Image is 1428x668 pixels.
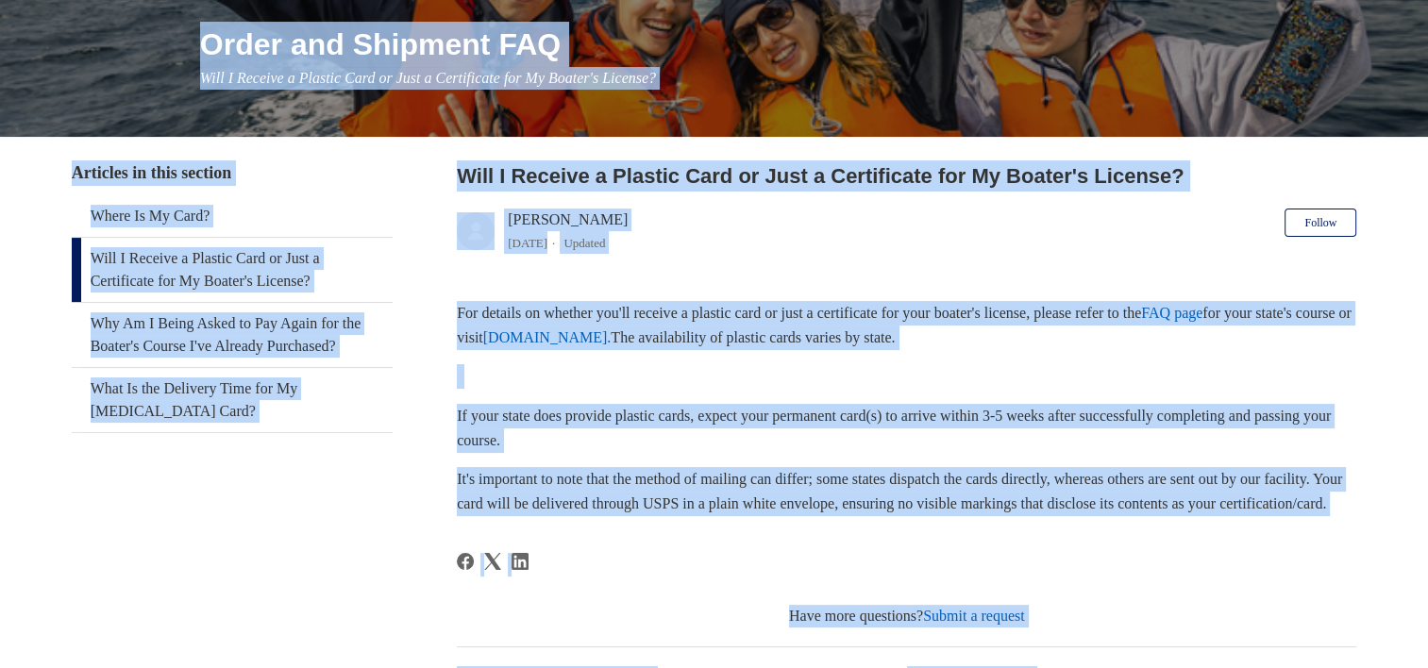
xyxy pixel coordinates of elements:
a: Will I Receive a Plastic Card or Just a Certificate for My Boater's License? [72,238,393,302]
a: LinkedIn [512,553,529,570]
svg: Share this page on X Corp [484,553,501,570]
p: For details on whether you'll receive a plastic card or just a certificate for your boater's lice... [457,301,1356,349]
h1: Order and Shipment FAQ [200,22,1357,67]
a: FAQ page [1141,305,1202,321]
p: It's important to note that the method of mailing can differ; some states dispatch the cards dire... [457,467,1356,515]
a: [DOMAIN_NAME]. [483,329,612,345]
span: Articles in this section [72,163,231,182]
h2: Will I Receive a Plastic Card or Just a Certificate for My Boater's License? [457,160,1356,192]
a: Where Is My Card? [72,195,393,237]
a: X Corp [484,553,501,570]
a: Facebook [457,553,474,570]
p: If your state does provide plastic cards, expect your permanent card(s) to arrive within 3-5 week... [457,404,1356,452]
a: What Is the Delivery Time for My [MEDICAL_DATA] Card? [72,368,393,432]
a: Submit a request [923,608,1025,624]
div: Have more questions? [457,605,1356,627]
a: Why Am I Being Asked to Pay Again for the Boater's Course I've Already Purchased? [72,303,393,367]
li: Updated [563,236,605,250]
div: [PERSON_NAME] [508,209,628,254]
svg: Share this page on LinkedIn [512,553,529,570]
svg: Share this page on Facebook [457,553,474,570]
span: Will I Receive a Plastic Card or Just a Certificate for My Boater's License? [200,70,656,86]
button: Follow Article [1285,209,1356,237]
time: 04/08/2025, 09:43 [508,236,547,250]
